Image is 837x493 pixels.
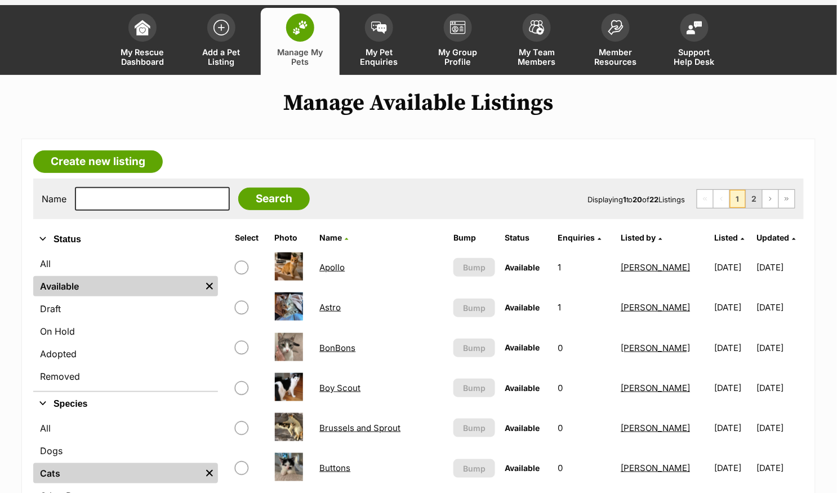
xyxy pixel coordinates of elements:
[558,233,602,242] a: Enquiries
[453,419,495,437] button: Bump
[763,190,778,208] a: Next page
[33,299,218,319] a: Draft
[697,189,795,208] nav: Pagination
[590,47,641,66] span: Member Resources
[354,47,404,66] span: My Pet Enquiries
[182,8,261,75] a: Add a Pet Listing
[135,20,150,35] img: dashboard-icon-eb2f2d2d3e046f16d808141f083e7271f6b2e854fb5c12c21221c1fb7104beca.svg
[587,195,685,204] span: Displaying to of Listings
[505,303,540,312] span: Available
[33,418,218,438] a: All
[33,463,201,483] a: Cats
[33,251,218,391] div: Status
[757,233,796,242] a: Updated
[714,190,729,208] span: Previous page
[261,8,340,75] a: Manage My Pets
[213,20,229,35] img: add-pet-listing-icon-0afa8454b4691262ce3f59096e99ab1cd57d4a30225e0717b998d2c9b9846f56.svg
[710,288,755,327] td: [DATE]
[650,195,659,204] strong: 22
[103,8,182,75] a: My Rescue Dashboard
[230,229,269,247] th: Select
[687,21,702,34] img: help-desk-icon-fdf02630f3aa405de69fd3d07c3f3aa587a6932b1a1747fa1d2bba05be0121f9.svg
[196,47,247,66] span: Add a Pet Listing
[319,302,341,313] a: Astro
[371,21,387,34] img: pet-enquiries-icon-7e3ad2cf08bfb03b45e93fb7055b45f3efa6380592205ae92323e6603595dc1f.svg
[453,299,495,317] button: Bump
[697,190,713,208] span: First page
[621,233,656,242] span: Listed by
[463,342,486,354] span: Bump
[453,258,495,277] button: Bump
[621,302,690,313] a: [PERSON_NAME]
[505,463,540,473] span: Available
[608,20,624,35] img: member-resources-icon-8e73f808a243e03378d46382f2149f9095a855e16c252ad45f914b54edf8863c.svg
[633,195,643,204] strong: 20
[621,423,690,433] a: [PERSON_NAME]
[757,368,803,407] td: [DATE]
[319,233,348,242] a: Name
[529,20,545,35] img: team-members-icon-5396bd8760b3fe7c0b43da4ab00e1e3bb1a5d9ba89233759b79545d2d3fc5d0d.svg
[33,397,218,411] button: Species
[730,190,746,208] span: Page 1
[319,383,360,393] a: Boy Scout
[33,321,218,341] a: On Hold
[201,276,218,296] a: Remove filter
[757,288,803,327] td: [DATE]
[319,233,342,242] span: Name
[453,379,495,397] button: Bump
[576,8,655,75] a: Member Resources
[505,263,540,272] span: Available
[746,190,762,208] a: Page 2
[33,150,163,173] a: Create new listing
[201,463,218,483] a: Remove filter
[757,448,803,487] td: [DATE]
[463,422,486,434] span: Bump
[714,233,744,242] a: Listed
[292,20,308,35] img: manage-my-pets-icon-02211641906a0b7f246fdf0571729dbe1e7629f14944591b6c1af311fb30b64b.svg
[779,190,795,208] a: Last page
[558,233,595,242] span: translation missing: en.admin.listings.index.attributes.enquiries
[433,47,483,66] span: My Group Profile
[505,343,540,352] span: Available
[655,8,734,75] a: Support Help Desk
[621,343,690,353] a: [PERSON_NAME]
[319,423,400,433] a: Brussels and Sprout
[623,195,626,204] strong: 1
[319,343,355,353] a: BonBons
[714,233,738,242] span: Listed
[463,463,486,474] span: Bump
[33,276,201,296] a: Available
[418,8,497,75] a: My Group Profile
[453,339,495,357] button: Bump
[554,448,616,487] td: 0
[757,408,803,447] td: [DATE]
[449,229,500,247] th: Bump
[554,248,616,287] td: 1
[554,328,616,367] td: 0
[463,302,486,314] span: Bump
[497,8,576,75] a: My Team Members
[505,383,540,393] span: Available
[33,254,218,274] a: All
[501,229,553,247] th: Status
[505,423,540,433] span: Available
[621,233,662,242] a: Listed by
[710,448,755,487] td: [DATE]
[33,441,218,461] a: Dogs
[319,463,350,473] a: Buttons
[453,459,495,478] button: Bump
[238,188,310,210] input: Search
[757,328,803,367] td: [DATE]
[710,408,755,447] td: [DATE]
[554,408,616,447] td: 0
[757,248,803,287] td: [DATE]
[319,262,345,273] a: Apollo
[554,288,616,327] td: 1
[463,261,486,273] span: Bump
[621,463,690,473] a: [PERSON_NAME]
[710,368,755,407] td: [DATE]
[669,47,720,66] span: Support Help Desk
[33,344,218,364] a: Adopted
[117,47,168,66] span: My Rescue Dashboard
[757,233,790,242] span: Updated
